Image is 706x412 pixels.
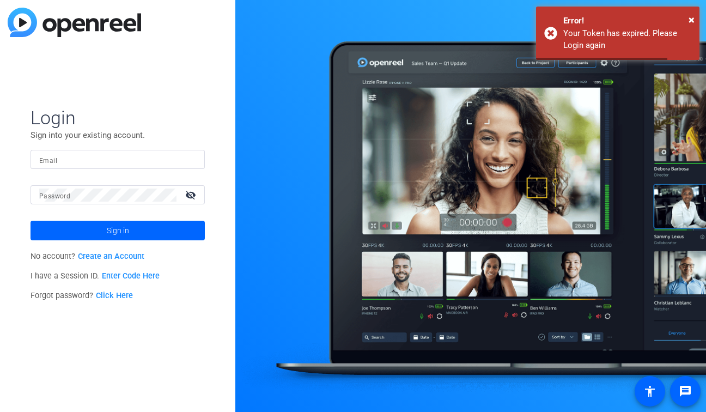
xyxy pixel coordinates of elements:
[78,252,144,261] a: Create an Account
[643,385,656,398] mat-icon: accessibility
[679,385,692,398] mat-icon: message
[179,187,205,203] mat-icon: visibility_off
[39,153,196,166] input: Enter Email Address
[31,252,144,261] span: No account?
[39,157,57,165] mat-label: Email
[563,15,691,27] div: Error!
[8,8,141,37] img: blue-gradient.svg
[102,271,160,281] a: Enter Code Here
[31,221,205,240] button: Sign in
[31,129,205,141] p: Sign into your existing account.
[96,291,133,300] a: Click Here
[31,106,205,129] span: Login
[31,291,133,300] span: Forgot password?
[563,27,691,52] div: Your Token has expired. Please Login again
[107,217,129,244] span: Sign in
[689,11,695,28] button: Close
[31,271,160,281] span: I have a Session ID.
[39,192,70,200] mat-label: Password
[689,13,695,26] span: ×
